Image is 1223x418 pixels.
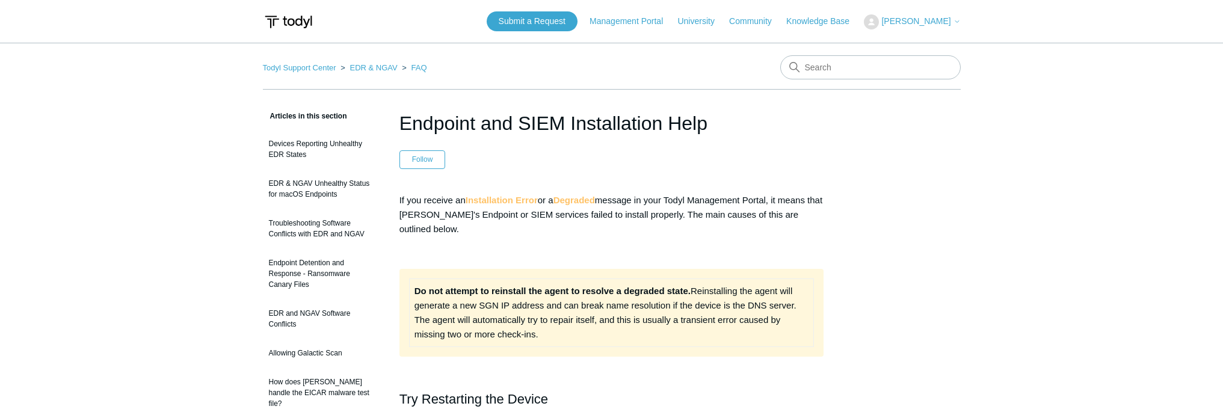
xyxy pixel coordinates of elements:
[786,15,861,28] a: Knowledge Base
[263,212,381,245] a: Troubleshooting Software Conflicts with EDR and NGAV
[590,15,675,28] a: Management Portal
[729,15,784,28] a: Community
[263,112,347,120] span: Articles in this section
[409,278,814,346] td: Reinstalling the agent will generate a new SGN IP address and can break name resolution if the de...
[263,370,381,415] a: How does [PERSON_NAME] handle the EICAR malware test file?
[414,286,691,296] strong: Do not attempt to reinstall the agent to resolve a degraded state.
[399,193,824,236] p: If you receive an or a message in your Todyl Management Portal, it means that [PERSON_NAME]'s End...
[263,342,381,364] a: Allowing Galactic Scan
[263,63,336,72] a: Todyl Support Center
[553,195,595,205] strong: Degraded
[399,63,427,72] li: FAQ
[263,251,381,296] a: Endpoint Detention and Response - Ransomware Canary Files
[263,132,381,166] a: Devices Reporting Unhealthy EDR States
[350,63,397,72] a: EDR & NGAV
[881,16,950,26] span: [PERSON_NAME]
[487,11,578,31] a: Submit a Request
[399,389,824,410] h2: Try Restarting the Device
[411,63,427,72] a: FAQ
[466,195,538,205] strong: Installation Error
[864,14,960,29] button: [PERSON_NAME]
[263,172,381,206] a: EDR & NGAV Unhealthy Status for macOS Endpoints
[263,11,314,33] img: Todyl Support Center Help Center home page
[399,109,824,138] h1: Endpoint and SIEM Installation Help
[677,15,726,28] a: University
[399,150,446,168] button: Follow Article
[338,63,399,72] li: EDR & NGAV
[263,63,339,72] li: Todyl Support Center
[780,55,961,79] input: Search
[263,302,381,336] a: EDR and NGAV Software Conflicts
